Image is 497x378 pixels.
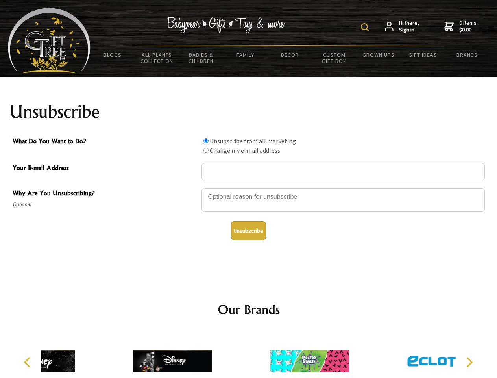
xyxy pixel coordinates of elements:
a: Gift Ideas [401,46,445,63]
a: Babies & Children [179,46,224,69]
span: Optional [13,200,198,209]
a: Decor [268,46,312,63]
button: Unsubscribe [231,221,266,240]
a: Hi there,Sign in [385,20,419,33]
a: Custom Gift Box [312,46,357,69]
span: Hi there, [399,20,419,33]
a: Brands [445,46,490,63]
a: 0 items$0.00 [444,20,477,33]
textarea: Why Are You Unsubscribing? [201,188,485,212]
h2: Our Brands [16,300,482,319]
a: Grown Ups [356,46,401,63]
input: What Do You Want to Do? [203,138,209,143]
span: Your E-mail Address [13,163,198,174]
span: What Do You Want to Do? [13,136,198,148]
strong: Sign in [399,26,419,33]
span: Why Are You Unsubscribing? [13,188,198,200]
label: Change my e-mail address [210,146,280,154]
a: Family [224,46,268,63]
input: Your E-mail Address [201,163,485,180]
img: product search [361,23,369,31]
span: 0 items [459,19,477,33]
h1: Unsubscribe [9,102,488,121]
button: Next [460,354,478,371]
button: Previous [20,354,37,371]
a: All Plants Collection [135,46,179,69]
img: Babyware - Gifts - Toys and more... [8,8,91,73]
a: BLOGS [91,46,135,63]
label: Unsubscribe from all marketing [210,137,296,145]
input: What Do You Want to Do? [203,148,209,153]
img: Babywear - Gifts - Toys & more [167,17,285,33]
strong: $0.00 [459,26,477,33]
